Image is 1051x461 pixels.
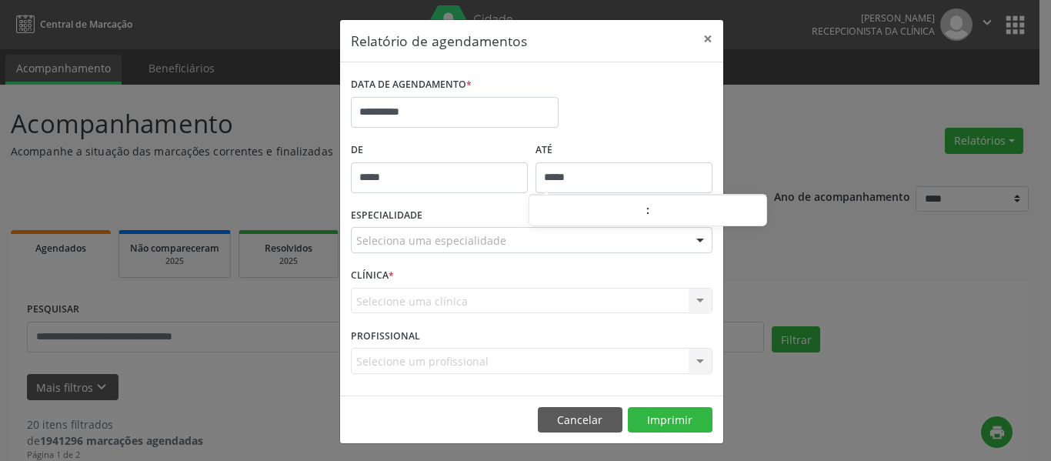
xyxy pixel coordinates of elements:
h5: Relatório de agendamentos [351,31,527,51]
label: CLÍNICA [351,264,394,288]
button: Close [692,20,723,58]
span: Seleciona uma especialidade [356,232,506,249]
span: : [646,195,650,225]
label: ATÉ [536,139,712,162]
button: Cancelar [538,407,622,433]
label: De [351,139,528,162]
label: PROFISSIONAL [351,324,420,348]
input: Hour [529,196,646,227]
input: Minute [650,196,766,227]
label: DATA DE AGENDAMENTO [351,73,472,97]
button: Imprimir [628,407,712,433]
label: ESPECIALIDADE [351,204,422,228]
